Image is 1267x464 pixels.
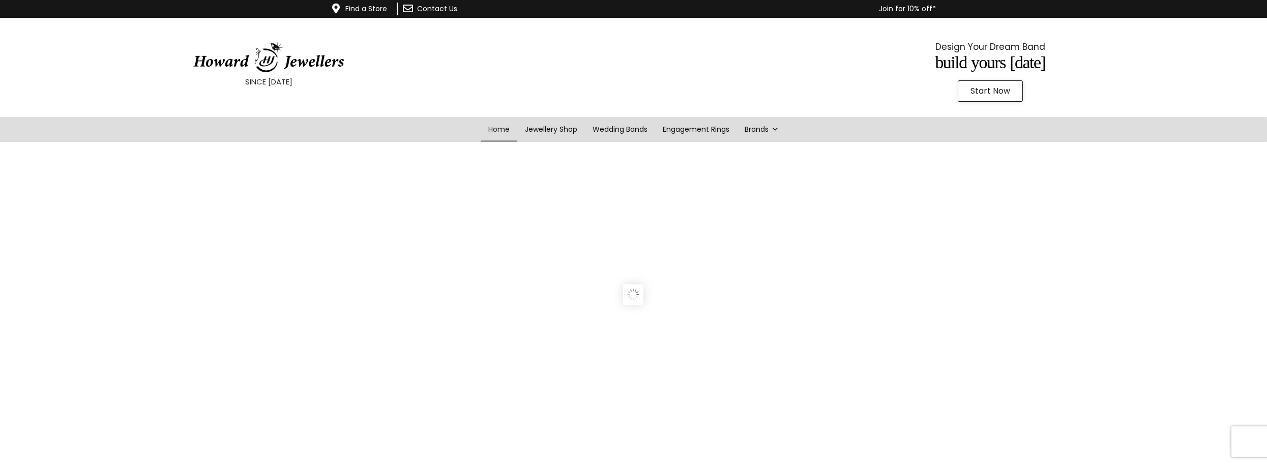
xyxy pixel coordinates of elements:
[481,117,517,142] a: Home
[25,75,512,89] p: SINCE [DATE]
[585,117,655,142] a: Wedding Bands
[970,87,1010,95] span: Start Now
[517,3,936,15] p: Join for 10% off*
[192,42,345,73] img: HowardJewellersLogo-04
[345,4,387,14] a: Find a Store
[935,53,1045,72] span: Build Yours [DATE]
[958,80,1023,102] a: Start Now
[747,39,1233,54] p: Design Your Dream Band
[737,117,786,142] a: Brands
[655,117,737,142] a: Engagement Rings
[517,117,585,142] a: Jewellery Shop
[417,4,457,14] a: Contact Us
